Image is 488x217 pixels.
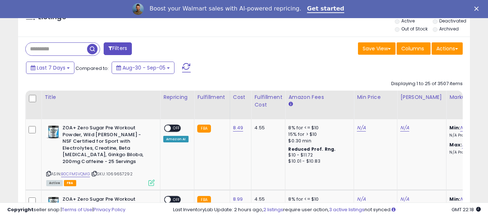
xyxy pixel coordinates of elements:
[307,5,344,13] a: Get started
[329,206,364,213] a: 3 active listings
[197,125,211,133] small: FBA
[288,152,348,158] div: $10 - $11.72
[132,3,144,15] img: Profile image for Adrian
[439,26,459,32] label: Archived
[400,93,443,101] div: [PERSON_NAME]
[391,80,463,87] div: Displaying 1 to 25 of 3507 items
[7,206,125,213] div: seller snap | |
[233,124,243,132] a: 8.49
[46,125,61,139] img: 51AWPMejeaL._SL40_.jpg
[64,180,76,186] span: FBA
[44,93,157,101] div: Title
[401,45,424,52] span: Columns
[400,124,409,132] a: N/A
[104,42,132,55] button: Filters
[173,206,481,213] div: Last InventoryLab Update: 2 hours ago, require user action, not synced.
[75,65,109,72] span: Compared to:
[449,124,460,131] b: Min:
[7,206,34,213] strong: Copyright
[254,125,280,131] div: 4.55
[122,64,165,71] span: Aug-30 - Sep-05
[358,42,396,55] button: Save View
[288,125,348,131] div: 8% for <= $10
[94,206,125,213] a: Privacy Policy
[37,64,65,71] span: Last 7 Days
[474,7,481,11] div: Close
[449,141,462,148] b: Max:
[401,26,428,32] label: Out of Stock
[163,93,191,101] div: Repricing
[254,93,282,109] div: Fulfillment Cost
[197,93,226,101] div: Fulfillment
[288,101,293,108] small: Amazon Fees.
[460,124,469,132] a: N/A
[112,62,174,74] button: Aug-30 - Sep-05
[62,125,150,167] b: ZOA+ Zero Sugar Pre Workout Powder, Wild [PERSON_NAME] - NSF Certified for Sport with Electrolyte...
[288,146,336,152] b: Reduced Prof. Rng.
[452,206,481,213] span: 2025-09-13 22:18 GMT
[401,18,415,24] label: Active
[233,93,249,101] div: Cost
[288,131,348,138] div: 15% for > $10
[150,5,301,12] div: Boost your Walmart sales with AI-powered repricing.
[288,138,348,144] div: $0.30 min
[462,141,471,149] a: N/A
[62,206,92,213] a: Terms of Use
[46,125,155,185] div: ASIN:
[46,180,63,186] span: All listings currently available for purchase on Amazon
[288,93,351,101] div: Amazon Fees
[439,18,466,24] label: Deactivated
[61,171,90,177] a: B0CFMSVQMG
[91,171,133,177] span: | SKU: 1069657292
[357,124,366,132] a: N/A
[263,206,283,213] a: 2 listings
[171,125,182,132] span: OFF
[26,62,74,74] button: Last 7 Days
[357,93,394,101] div: Min Price
[288,158,348,164] div: $10.01 - $10.83
[397,42,431,55] button: Columns
[163,136,189,142] div: Amazon AI
[432,42,463,55] button: Actions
